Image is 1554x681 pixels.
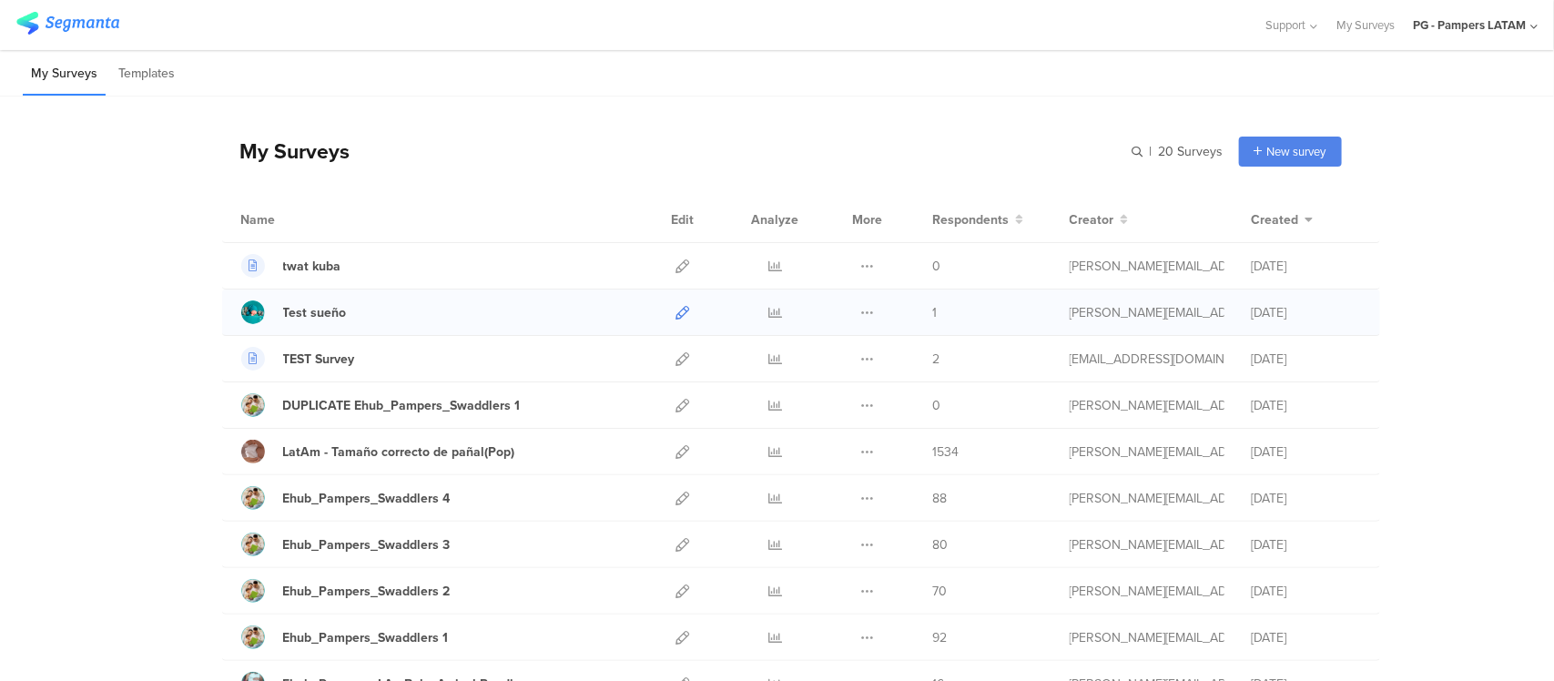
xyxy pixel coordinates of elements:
[1070,210,1129,229] button: Creator
[1267,143,1326,160] span: New survey
[1252,257,1361,276] div: [DATE]
[1413,16,1526,34] div: PG - Pampers LATAM
[1252,396,1361,415] div: [DATE]
[1070,257,1224,276] div: roszko.j@pg.com
[1070,628,1224,647] div: perez.ep@pg.com
[283,582,451,601] div: Ehub_Pampers_Swaddlers 2
[283,396,521,415] div: DUPLICATE Ehub_Pampers_Swaddlers 1
[933,303,938,322] span: 1
[1252,535,1361,554] div: [DATE]
[1070,535,1224,554] div: perez.ep@pg.com
[283,535,451,554] div: Ehub_Pampers_Swaddlers 3
[1070,396,1224,415] div: perez.ep@pg.com
[1070,350,1224,369] div: nart.a@pg.com
[283,350,355,369] div: TEST Survey
[1252,489,1361,508] div: [DATE]
[241,300,347,324] a: Test sueño
[1252,628,1361,647] div: [DATE]
[1252,210,1314,229] button: Created
[933,257,941,276] span: 0
[241,533,451,556] a: Ehub_Pampers_Swaddlers 3
[933,628,948,647] span: 92
[16,12,119,35] img: segmanta logo
[1070,303,1224,322] div: cruz.kc.1@pg.com
[1159,142,1224,161] span: 20 Surveys
[748,197,803,242] div: Analyze
[848,197,888,242] div: More
[1252,350,1361,369] div: [DATE]
[241,486,451,510] a: Ehub_Pampers_Swaddlers 4
[241,579,451,603] a: Ehub_Pampers_Swaddlers 2
[241,210,350,229] div: Name
[241,440,515,463] a: LatAm - Tamaño correcto de pañal(Pop)
[933,582,948,601] span: 70
[1252,210,1299,229] span: Created
[933,350,940,369] span: 2
[933,210,1024,229] button: Respondents
[241,254,341,278] a: twat kuba
[1070,489,1224,508] div: perez.ep@pg.com
[1147,142,1155,161] span: |
[241,347,355,371] a: TEST Survey
[933,489,948,508] span: 88
[1252,442,1361,462] div: [DATE]
[283,628,449,647] div: Ehub_Pampers_Swaddlers 1
[664,197,703,242] div: Edit
[933,535,949,554] span: 80
[283,303,347,322] div: Test sueño
[222,136,350,167] div: My Surveys
[1070,442,1224,462] div: perez.ep@pg.com
[110,53,183,96] li: Templates
[283,489,451,508] div: Ehub_Pampers_Swaddlers 4
[283,257,341,276] div: twat kuba
[1266,16,1306,34] span: Support
[1252,303,1361,322] div: [DATE]
[241,625,449,649] a: Ehub_Pampers_Swaddlers 1
[933,210,1010,229] span: Respondents
[1070,582,1224,601] div: perez.ep@pg.com
[1070,210,1114,229] span: Creator
[933,442,960,462] span: 1534
[23,53,106,96] li: My Surveys
[283,442,515,462] div: LatAm - Tamaño correcto de pañal(Pop)
[1252,582,1361,601] div: [DATE]
[241,393,521,417] a: DUPLICATE Ehub_Pampers_Swaddlers 1
[933,396,941,415] span: 0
